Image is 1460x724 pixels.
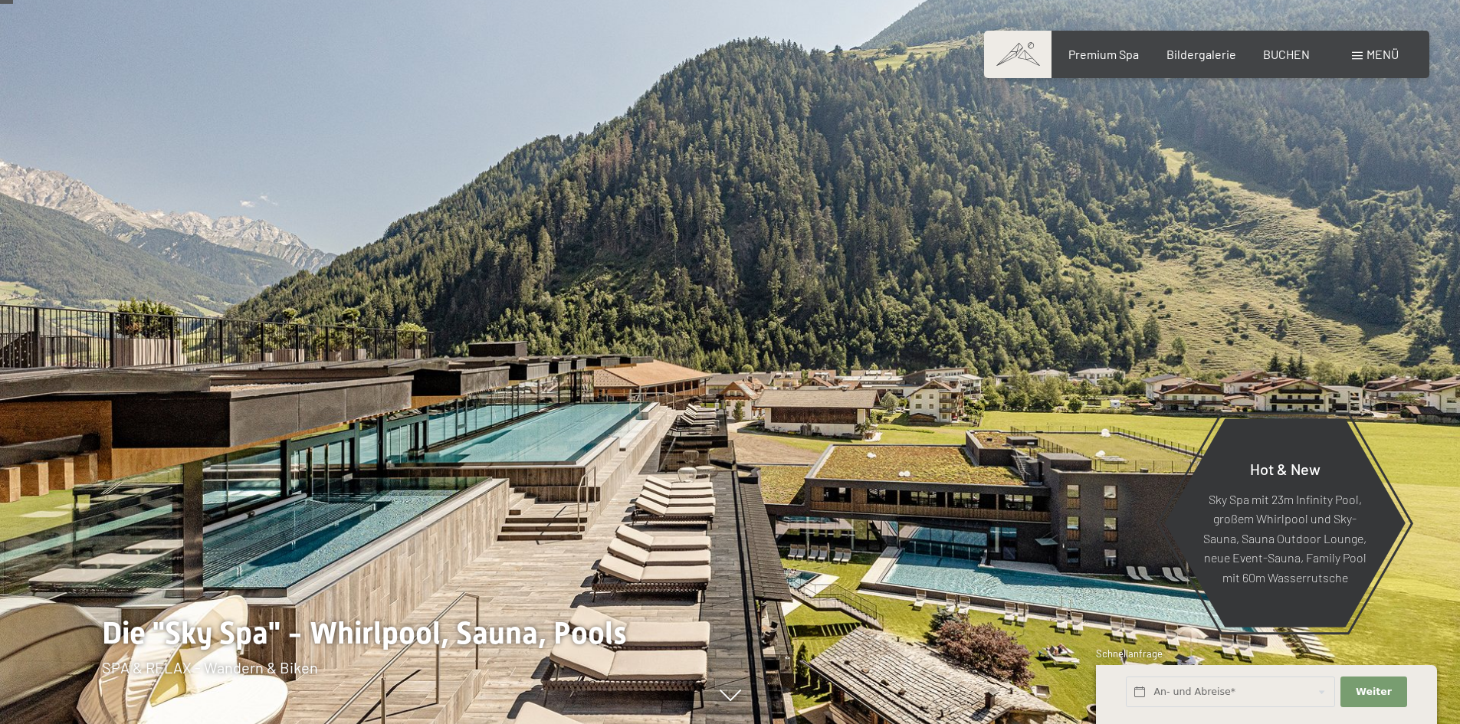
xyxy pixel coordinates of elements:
a: Hot & New Sky Spa mit 23m Infinity Pool, großem Whirlpool und Sky-Sauna, Sauna Outdoor Lounge, ne... [1163,418,1406,628]
span: Menü [1366,47,1399,61]
span: Schnellanfrage [1096,647,1163,660]
a: Premium Spa [1068,47,1139,61]
a: Bildergalerie [1166,47,1236,61]
a: BUCHEN [1263,47,1310,61]
span: Hot & New [1250,459,1321,477]
p: Sky Spa mit 23m Infinity Pool, großem Whirlpool und Sky-Sauna, Sauna Outdoor Lounge, neue Event-S... [1202,489,1368,587]
button: Weiter [1340,676,1406,708]
span: Weiter [1356,685,1392,699]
